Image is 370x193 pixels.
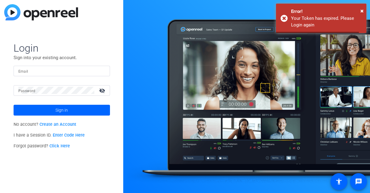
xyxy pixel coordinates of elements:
[291,15,362,29] div: Your Token has expired. Please Login again
[39,122,76,127] a: Create an Account
[14,133,85,138] span: I have a Session ID.
[18,69,28,74] mat-label: Email
[18,67,105,74] input: Enter Email Address
[53,133,85,138] a: Enter Code Here
[14,54,110,61] p: Sign into your existing account.
[96,86,110,95] mat-icon: visibility_off
[14,42,110,54] span: Login
[49,143,70,149] a: Click Here
[360,6,364,15] button: Close
[291,8,362,15] div: Error!
[14,122,77,127] span: No account?
[4,4,78,20] img: blue-gradient.svg
[360,7,364,14] span: ×
[18,89,36,93] mat-label: Password
[355,178,362,185] mat-icon: message
[14,105,110,116] button: Sign in
[55,103,68,118] span: Sign in
[335,178,343,185] mat-icon: accessibility
[14,143,70,149] span: Forgot password?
